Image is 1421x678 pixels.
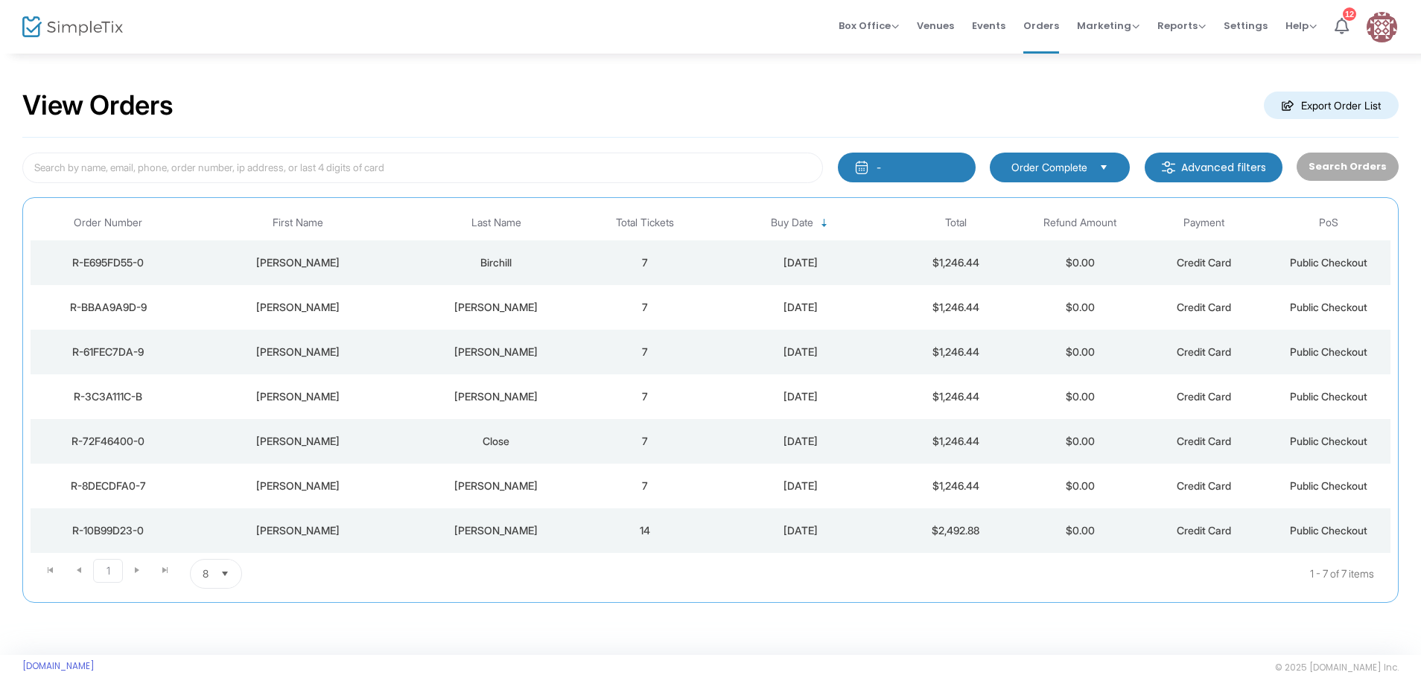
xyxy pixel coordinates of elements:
button: Select [214,560,235,588]
div: Ross [413,389,579,404]
div: 9/15/2025 [711,255,890,270]
div: 9/15/2025 [711,300,890,315]
m-button: Export Order List [1264,92,1399,119]
div: R-3C3A111C-B [34,389,182,404]
input: Search by name, email, phone, order number, ip address, or last 4 digits of card [22,153,823,183]
div: Barb [189,523,405,538]
span: Help [1285,19,1317,33]
td: $0.00 [1018,240,1142,285]
div: Stearns [413,345,579,359]
span: Credit Card [1177,345,1231,358]
span: Credit Card [1177,301,1231,313]
div: Data table [31,205,1390,553]
td: $0.00 [1018,508,1142,553]
span: Sortable [818,217,830,229]
div: R-10B99D23-0 [34,523,182,538]
span: Events [972,7,1005,45]
td: 7 [583,285,708,330]
span: 8 [203,566,209,581]
span: Marketing [1077,19,1139,33]
div: R-E695FD55-0 [34,255,182,270]
td: 14 [583,508,708,553]
div: Birchill [413,255,579,270]
div: R-61FEC7DA-9 [34,345,182,359]
a: [DOMAIN_NAME] [22,660,95,672]
span: Venues [917,7,954,45]
div: Busse [413,479,579,493]
m-button: Advanced filters [1145,153,1282,182]
span: Box Office [839,19,899,33]
img: monthly [854,160,869,175]
div: Dickhaut [413,523,579,538]
td: $1,246.44 [894,374,1018,419]
span: Credit Card [1177,435,1231,447]
span: First Name [273,217,323,229]
span: Orders [1023,7,1059,45]
div: R-72F46400-0 [34,434,182,449]
span: Order Number [74,217,142,229]
div: 12 [1343,7,1356,21]
div: Close [413,434,579,449]
span: Public Checkout [1290,345,1367,358]
td: $2,492.88 [894,508,1018,553]
td: $0.00 [1018,285,1142,330]
kendo-pager-info: 1 - 7 of 7 items [390,559,1374,589]
td: $0.00 [1018,464,1142,508]
h2: View Orders [22,89,174,122]
td: $0.00 [1018,419,1142,464]
td: $1,246.44 [894,419,1018,464]
span: Credit Card [1177,524,1231,537]
td: $1,246.44 [894,464,1018,508]
span: Public Checkout [1290,435,1367,447]
div: Larry [189,345,405,359]
th: Total Tickets [583,205,708,240]
td: 7 [583,330,708,374]
div: John [189,479,405,493]
div: Lyn [189,389,405,404]
div: Joel [189,300,405,315]
div: 9/15/2025 [711,389,890,404]
td: 7 [583,464,708,508]
span: Credit Card [1177,256,1231,269]
span: Public Checkout [1290,479,1367,492]
div: R-8DECDFA0-7 [34,479,182,493]
td: $0.00 [1018,330,1142,374]
span: PoS [1319,217,1338,229]
div: 9/15/2025 [711,434,890,449]
div: 9/15/2025 [711,523,890,538]
div: 9/15/2025 [711,345,890,359]
td: $1,246.44 [894,285,1018,330]
div: Briere [413,300,579,315]
th: Refund Amount [1018,205,1142,240]
span: Credit Card [1177,479,1231,492]
span: Order Complete [1011,160,1087,175]
img: filter [1161,160,1176,175]
td: $0.00 [1018,374,1142,419]
div: Kenneth [189,434,405,449]
div: Lori [189,255,405,270]
th: Total [894,205,1018,240]
span: Public Checkout [1290,256,1367,269]
td: $1,246.44 [894,330,1018,374]
td: $1,246.44 [894,240,1018,285]
td: 7 [583,240,708,285]
span: Last Name [471,217,521,229]
div: R-BBAA9A9D-9 [34,300,182,315]
span: © 2025 [DOMAIN_NAME] Inc. [1275,662,1399,674]
span: Buy Date [771,217,813,229]
span: Public Checkout [1290,390,1367,403]
span: Public Checkout [1290,524,1367,537]
td: 7 [583,419,708,464]
span: Reports [1157,19,1206,33]
button: Select [1093,159,1114,176]
button: - [838,153,976,182]
span: Settings [1224,7,1268,45]
span: Credit Card [1177,390,1231,403]
div: 9/15/2025 [711,479,890,493]
div: - [877,160,881,175]
span: Page 1 [93,559,123,583]
span: Public Checkout [1290,301,1367,313]
span: Payment [1183,217,1224,229]
td: 7 [583,374,708,419]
